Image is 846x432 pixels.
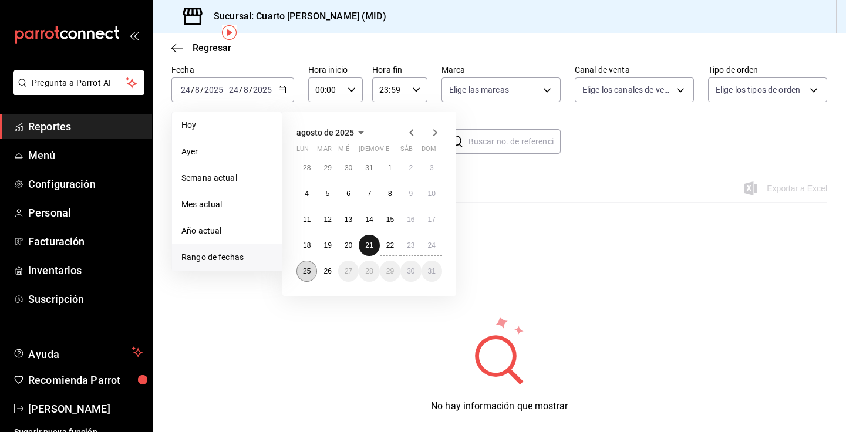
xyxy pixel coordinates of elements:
abbr: 9 de agosto de 2025 [409,190,413,198]
button: 31 de agosto de 2025 [422,261,442,282]
span: Ayuda [28,345,127,359]
label: Tipo de orden [708,66,827,74]
span: Recomienda Parrot [28,372,143,388]
abbr: 14 de agosto de 2025 [365,215,373,224]
abbr: miércoles [338,145,349,157]
button: Regresar [171,42,231,53]
abbr: 28 de julio de 2025 [303,164,311,172]
abbr: 20 de agosto de 2025 [345,241,352,249]
span: Semana actual [181,172,272,184]
button: 26 de agosto de 2025 [317,261,338,282]
abbr: viernes [380,145,389,157]
button: 13 de agosto de 2025 [338,209,359,230]
button: 29 de agosto de 2025 [380,261,400,282]
button: Pregunta a Parrot AI [13,70,144,95]
button: 22 de agosto de 2025 [380,235,400,256]
button: 24 de agosto de 2025 [422,235,442,256]
abbr: jueves [359,145,428,157]
input: Buscar no. de referencia [468,130,561,153]
span: Elige los tipos de orden [716,84,800,96]
label: Marca [441,66,561,74]
abbr: 17 de agosto de 2025 [428,215,436,224]
span: / [200,85,204,95]
abbr: 18 de agosto de 2025 [303,241,311,249]
abbr: 31 de julio de 2025 [365,164,373,172]
abbr: 2 de agosto de 2025 [409,164,413,172]
abbr: 28 de agosto de 2025 [365,267,373,275]
abbr: 10 de agosto de 2025 [428,190,436,198]
span: Regresar [193,42,231,53]
abbr: 13 de agosto de 2025 [345,215,352,224]
img: Tooltip marker [222,25,237,40]
span: Suscripción [28,291,143,307]
button: 28 de agosto de 2025 [359,261,379,282]
abbr: 25 de agosto de 2025 [303,267,311,275]
button: 16 de agosto de 2025 [400,209,421,230]
abbr: 29 de julio de 2025 [323,164,331,172]
button: 27 de agosto de 2025 [338,261,359,282]
span: Facturación [28,234,143,249]
span: Mes actual [181,198,272,211]
button: 9 de agosto de 2025 [400,183,421,204]
abbr: 30 de julio de 2025 [345,164,352,172]
button: 21 de agosto de 2025 [359,235,379,256]
span: / [239,85,242,95]
button: 3 de agosto de 2025 [422,157,442,178]
input: ---- [204,85,224,95]
button: 10 de agosto de 2025 [422,183,442,204]
button: 18 de agosto de 2025 [296,235,317,256]
label: Canal de venta [575,66,694,74]
button: 4 de agosto de 2025 [296,183,317,204]
input: ---- [252,85,272,95]
span: agosto de 2025 [296,128,354,137]
span: No hay información que mostrar [431,400,568,411]
label: Hora inicio [308,66,363,74]
abbr: 24 de agosto de 2025 [428,241,436,249]
abbr: martes [317,145,331,157]
button: 15 de agosto de 2025 [380,209,400,230]
button: 17 de agosto de 2025 [422,209,442,230]
span: Año actual [181,225,272,237]
abbr: 26 de agosto de 2025 [323,267,331,275]
label: Fecha [171,66,294,74]
label: Hora fin [372,66,427,74]
button: 5 de agosto de 2025 [317,183,338,204]
button: open_drawer_menu [129,31,139,40]
abbr: 29 de agosto de 2025 [386,267,394,275]
button: agosto de 2025 [296,126,368,140]
button: 11 de agosto de 2025 [296,209,317,230]
span: Personal [28,205,143,221]
abbr: 15 de agosto de 2025 [386,215,394,224]
button: 23 de agosto de 2025 [400,235,421,256]
span: Menú [28,147,143,163]
button: 1 de agosto de 2025 [380,157,400,178]
abbr: 3 de agosto de 2025 [430,164,434,172]
span: Elige los canales de venta [582,84,672,96]
button: 29 de julio de 2025 [317,157,338,178]
abbr: 8 de agosto de 2025 [388,190,392,198]
input: -- [228,85,239,95]
button: 7 de agosto de 2025 [359,183,379,204]
abbr: 22 de agosto de 2025 [386,241,394,249]
span: / [191,85,194,95]
span: Configuración [28,176,143,192]
abbr: sábado [400,145,413,157]
button: 12 de agosto de 2025 [317,209,338,230]
button: 14 de agosto de 2025 [359,209,379,230]
span: Hoy [181,119,272,131]
button: 19 de agosto de 2025 [317,235,338,256]
span: Rango de fechas [181,251,272,264]
span: Reportes [28,119,143,134]
button: 28 de julio de 2025 [296,157,317,178]
abbr: 23 de agosto de 2025 [407,241,414,249]
button: 6 de agosto de 2025 [338,183,359,204]
button: 30 de agosto de 2025 [400,261,421,282]
input: -- [243,85,249,95]
abbr: 16 de agosto de 2025 [407,215,414,224]
abbr: 30 de agosto de 2025 [407,267,414,275]
span: / [249,85,252,95]
span: Inventarios [28,262,143,278]
button: 2 de agosto de 2025 [400,157,421,178]
a: Pregunta a Parrot AI [8,85,144,97]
